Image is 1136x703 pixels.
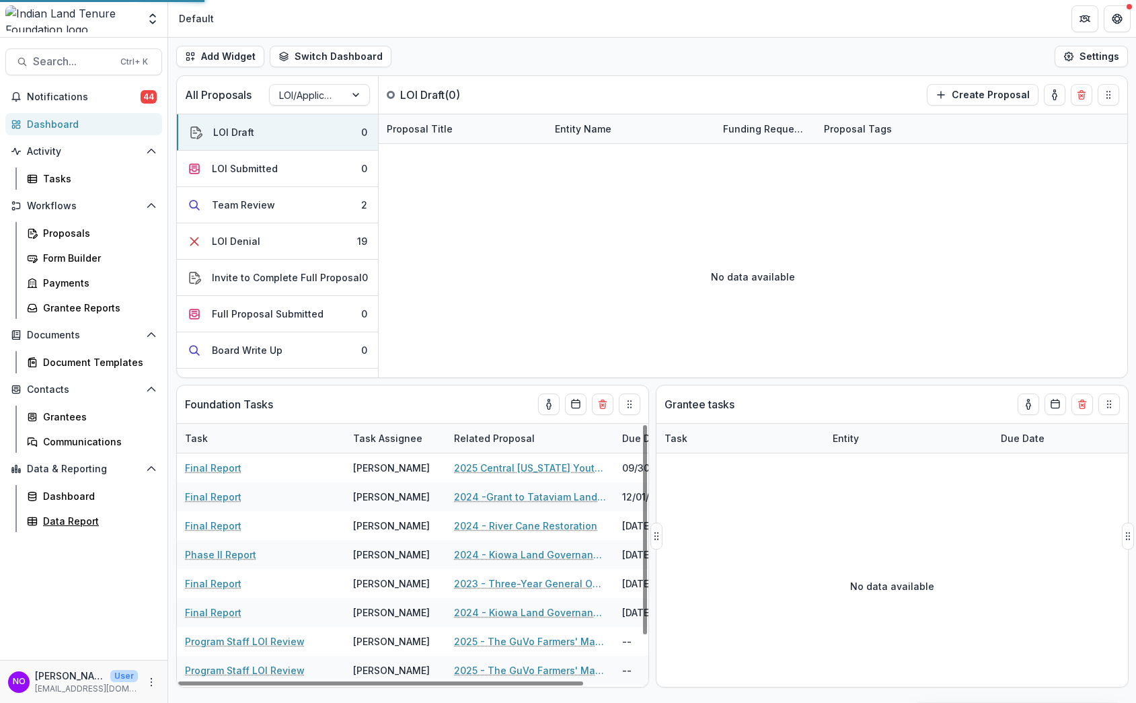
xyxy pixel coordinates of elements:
div: -- [614,627,715,656]
div: 0 [361,343,367,357]
button: Open entity switcher [143,5,162,32]
div: Funding Requested [715,114,816,143]
div: Ctrl + K [118,54,151,69]
div: Task [177,424,345,453]
div: Invite to Complete Full Proposal [212,270,362,285]
div: Nicole Olson [13,677,26,686]
div: 0 [361,307,367,321]
p: No data available [850,579,934,593]
div: 12/01/2025 [614,482,715,511]
div: Tasks [43,172,151,186]
a: Payments [22,272,162,294]
div: [DATE] [614,511,715,540]
button: Drag [1098,394,1120,415]
div: Due Date [993,431,1053,445]
button: Create Proposal [927,84,1038,106]
a: Dashboard [22,485,162,507]
div: Data Report [43,514,151,528]
div: Due Date [614,424,715,453]
a: 2025 - The GuVo Farmers' Market Initiative [454,663,606,677]
div: Task Assignee [345,424,446,453]
div: -- [614,656,715,685]
a: Final Report [185,577,241,591]
div: Communications [43,435,151,449]
button: toggle-assigned-to-me [1018,394,1039,415]
div: [DATE] [614,569,715,598]
button: Drag [619,394,640,415]
div: Related Proposal [446,424,614,453]
div: Proposal Tags [816,114,984,143]
button: Notifications44 [5,86,162,108]
div: Board Write Up [212,343,282,357]
button: toggle-assigned-to-me [538,394,560,415]
div: 0 [362,270,368,285]
button: Delete card [1071,84,1092,106]
div: Related Proposal [446,431,543,445]
button: Full Proposal Submitted0 [177,296,378,332]
a: Program Staff LOI Review [185,663,305,677]
p: [EMAIL_ADDRESS][DOMAIN_NAME] [35,683,138,695]
div: Entity [825,431,867,445]
span: Activity [27,146,141,157]
a: Tasks [22,168,162,190]
button: Open Data & Reporting [5,458,162,480]
a: 2024 - Kiowa Land Governance Modernization and Legal Advocacy Initiative [454,605,606,620]
button: toggle-assigned-to-me [1044,84,1065,106]
a: Grantees [22,406,162,428]
span: Data & Reporting [27,464,141,475]
button: LOI Submitted0 [177,151,378,187]
span: Search... [33,55,112,68]
div: LOI Submitted [212,161,278,176]
div: LOI Draft [213,125,254,139]
button: Calendar [565,394,586,415]
button: Add Widget [176,46,264,67]
button: LOI Draft0 [177,114,378,151]
div: Dashboard [27,117,151,131]
button: Open Workflows [5,195,162,217]
p: LOI Draft ( 0 ) [400,87,501,103]
button: Delete card [592,394,613,415]
a: 2023 - Three-Year General Operating Grant [454,577,606,591]
div: Task Assignee [345,431,430,445]
button: Partners [1071,5,1098,32]
a: 2024 - River Cane Restoration [454,519,597,533]
div: Proposal Tags [816,122,900,136]
div: Dashboard [43,489,151,503]
a: Dashboard [5,113,162,135]
div: Default [179,11,214,26]
div: Proposal Title [379,114,547,143]
div: [DATE] [614,598,715,627]
p: Grantee tasks [665,396,734,412]
div: 0 [361,125,367,139]
a: 2024 - Kiowa Land Governance Modernization and Legal Advocacy Initiative [454,548,606,562]
button: Open Documents [5,324,162,346]
div: Task [656,431,695,445]
a: Final Report [185,605,241,620]
button: Invite to Complete Full Proposal0 [177,260,378,296]
div: [PERSON_NAME] [353,461,430,475]
button: Drag [650,523,662,550]
div: 0 [361,161,367,176]
button: Drag [1122,523,1134,550]
button: Open Activity [5,141,162,162]
a: 2025 - The GuVo Farmers' Market Initiative [454,634,606,649]
a: Data Report [22,510,162,532]
div: Grantee Reports [43,301,151,315]
button: More [143,674,159,690]
p: All Proposals [185,87,252,103]
p: [PERSON_NAME] [35,669,105,683]
div: 09/30/2025 [614,453,715,482]
div: Task [656,424,825,453]
button: Team Review2 [177,187,378,223]
span: Workflows [27,200,141,212]
a: Program Staff LOI Review [185,634,305,649]
p: User [110,670,138,682]
div: Entity Name [547,122,619,136]
a: Final Report [185,490,241,504]
a: Proposals [22,222,162,244]
div: Proposal Title [379,122,461,136]
a: Final Report [185,461,241,475]
p: No data available [711,270,795,284]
